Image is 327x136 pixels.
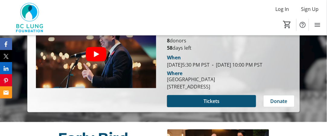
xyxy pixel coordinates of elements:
[167,61,210,68] span: [DATE] 5:30 PM PST
[167,44,294,51] p: days left
[275,5,289,13] span: Log In
[297,19,309,31] button: Help
[167,76,215,83] div: [GEOGRAPHIC_DATA]
[311,19,323,31] button: Menu
[282,19,293,30] button: Cart
[4,2,57,33] img: BC Lung Foundation's Logo
[167,71,182,76] div: Where
[167,27,199,36] span: $100,000
[210,61,216,68] span: -
[271,98,287,105] span: Donate
[204,98,220,105] span: Tickets
[86,47,106,61] button: Play video
[167,37,170,44] b: 8
[167,83,215,90] div: [STREET_ADDRESS]
[296,4,323,14] button: Sign Up
[167,45,172,51] span: 58
[263,95,295,107] button: Donate
[167,54,181,61] div: When
[271,4,294,14] button: Log In
[167,37,294,44] p: donors
[210,61,262,68] span: [DATE] 10:00 PM PST
[301,5,319,13] span: Sign Up
[167,95,256,107] button: Tickets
